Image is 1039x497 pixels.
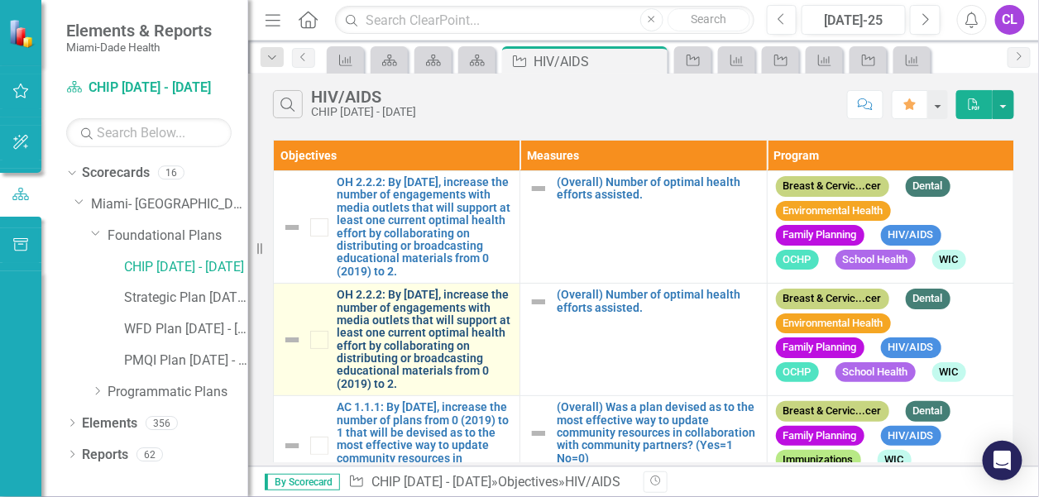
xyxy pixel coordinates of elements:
[881,225,941,246] span: HIV/AIDS
[371,474,491,490] a: CHIP [DATE] - [DATE]
[337,176,511,278] a: OH 2.2.2: By [DATE], increase the number of engagements with media outlets that will support at l...
[498,474,558,490] a: Objectives
[691,12,726,26] span: Search
[776,362,819,383] span: OCHP
[776,401,889,422] span: Breast & Cervic...cer
[932,362,966,383] span: WIC
[557,401,758,465] a: (Overall) Was a plan devised as to the most effective way to update community resources in collab...
[776,176,889,197] span: Breast & Cervic...cer
[311,88,416,106] div: HIV/AIDS
[557,289,758,314] a: (Overall) Number of optimal health efforts assisted.
[124,258,248,277] a: CHIP [DATE] - [DATE]
[82,446,128,465] a: Reports
[274,284,520,396] td: Double-Click to Edit Right Click for Context Menu
[282,330,302,350] img: Not Defined
[66,118,232,147] input: Search Below...
[807,11,900,31] div: [DATE]-25
[520,396,767,496] td: Double-Click to Edit Right Click for Context Menu
[108,227,248,246] a: Foundational Plans
[932,250,966,270] span: WIC
[265,474,340,490] span: By Scorecard
[881,337,941,358] span: HIV/AIDS
[520,171,767,284] td: Double-Click to Edit Right Click for Context Menu
[983,441,1022,480] div: Open Intercom Messenger
[529,423,548,443] img: Not Defined
[776,313,891,334] span: Environmental Health
[348,473,631,492] div: » »
[282,436,302,456] img: Not Defined
[776,337,864,358] span: Family Planning
[66,41,212,54] small: Miami-Dade Health
[802,5,906,35] button: [DATE]-25
[878,450,912,471] span: WIC
[82,164,150,183] a: Scorecards
[836,250,916,270] span: School Health
[91,195,248,214] a: Miami- [GEOGRAPHIC_DATA]
[529,179,548,198] img: Not Defined
[124,289,248,308] a: Strategic Plan [DATE] - [DATE]
[108,383,248,402] a: Programmatic Plans
[529,292,548,312] img: Not Defined
[82,414,137,433] a: Elements
[776,450,861,471] span: Immunizations
[776,201,891,222] span: Environmental Health
[274,396,520,496] td: Double-Click to Edit Right Click for Context Menu
[565,474,620,490] div: HIV/AIDS
[337,401,511,490] a: AC 1.1.1: By [DATE], increase the number of plans from 0 (2019) to 1 that will be devised as to t...
[881,426,941,447] span: HIV/AIDS
[906,401,950,422] span: Dental
[335,6,754,35] input: Search ClearPoint...
[520,284,767,396] td: Double-Click to Edit Right Click for Context Menu
[124,320,248,339] a: WFD Plan [DATE] - [DATE]
[776,250,819,270] span: OCHP
[337,289,511,390] a: OH 2.2.2: By [DATE], increase the number of engagements with media outlets that will support at l...
[668,8,750,31] button: Search
[995,5,1025,35] button: CL
[557,176,758,202] a: (Overall) Number of optimal health efforts assisted.
[776,426,864,447] span: Family Planning
[8,19,37,48] img: ClearPoint Strategy
[66,79,232,98] a: CHIP [DATE] - [DATE]
[282,217,302,237] img: Not Defined
[146,416,178,430] div: 356
[66,21,212,41] span: Elements & Reports
[776,225,864,246] span: Family Planning
[136,447,163,461] div: 62
[836,362,916,383] span: School Health
[274,171,520,284] td: Double-Click to Edit Right Click for Context Menu
[776,289,889,309] span: Breast & Cervic...cer
[906,289,950,309] span: Dental
[311,106,416,118] div: CHIP [DATE] - [DATE]
[534,51,663,72] div: HIV/AIDS
[124,351,248,370] a: PMQI Plan [DATE] - [DATE]
[906,176,950,197] span: Dental
[158,166,184,180] div: 16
